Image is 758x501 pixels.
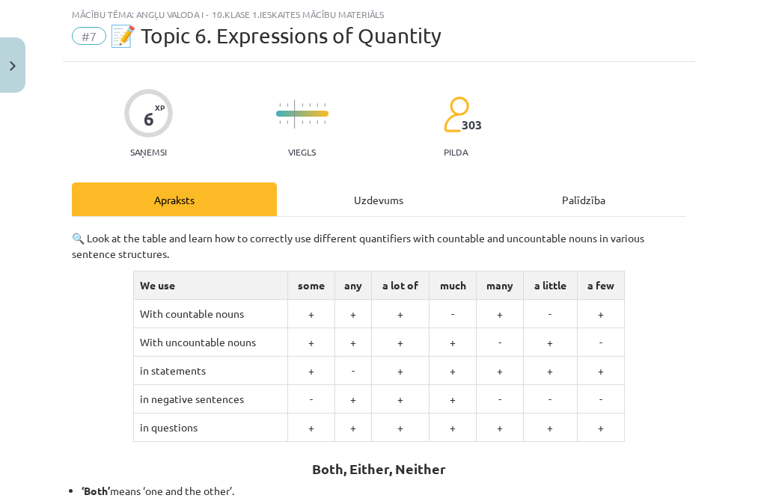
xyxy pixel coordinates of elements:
[317,120,318,124] img: icon-short-line-57e1e144782c952c97e751825c79c345078a6d821885a25fce030b3d8c18986b.svg
[134,271,287,300] td: We use
[277,182,482,216] div: Uzdevums
[72,27,106,45] span: #7
[523,357,577,385] td: +
[110,23,441,48] span: 📝 Topic 6. Expressions of Quantity
[430,414,476,442] td: +
[144,108,154,129] div: 6
[287,300,334,328] td: +
[134,414,287,442] td: in questions
[371,271,430,300] td: a lot of
[309,103,311,107] img: icon-short-line-57e1e144782c952c97e751825c79c345078a6d821885a25fce030b3d8c18986b.svg
[577,357,624,385] td: +
[287,385,334,414] td: -
[72,230,686,262] p: 🔍 Look at the table and learn how to correctly use different quantifiers with countable and uncou...
[577,414,624,442] td: +
[287,357,334,385] td: +
[443,96,469,133] img: students-c634bb4e5e11cddfef0936a35e636f08e4e9abd3cc4e673bd6f9a4125e45ecb1.svg
[462,118,482,132] span: 303
[444,147,468,157] p: pilda
[430,271,476,300] td: much
[371,357,430,385] td: +
[10,61,16,71] img: icon-close-lesson-0947bae3869378f0d4975bcd49f059093ad1ed9edebbc8119c70593378902aed.svg
[82,484,110,497] strong: ‘Both’
[334,357,371,385] td: -
[577,271,624,300] td: a few
[523,271,577,300] td: a little
[430,385,476,414] td: +
[287,120,288,124] img: icon-short-line-57e1e144782c952c97e751825c79c345078a6d821885a25fce030b3d8c18986b.svg
[302,120,303,124] img: icon-short-line-57e1e144782c952c97e751825c79c345078a6d821885a25fce030b3d8c18986b.svg
[279,120,281,124] img: icon-short-line-57e1e144782c952c97e751825c79c345078a6d821885a25fce030b3d8c18986b.svg
[523,328,577,357] td: +
[288,147,316,157] p: Viegls
[287,414,334,442] td: +
[287,328,334,357] td: +
[430,300,476,328] td: -
[287,271,334,300] td: some
[476,385,523,414] td: -
[476,357,523,385] td: +
[577,385,624,414] td: -
[334,385,371,414] td: +
[134,385,287,414] td: in negative sentences
[334,300,371,328] td: +
[155,103,165,111] span: XP
[82,483,686,499] p: means ‘one and the other’.
[134,357,287,385] td: in statements
[371,300,430,328] td: +
[287,103,288,107] img: icon-short-line-57e1e144782c952c97e751825c79c345078a6d821885a25fce030b3d8c18986b.svg
[577,300,624,328] td: +
[72,9,686,19] div: Mācību tēma: Angļu valoda i - 10.klase 1.ieskaites mācību materiāls
[334,271,371,300] td: any
[317,103,318,107] img: icon-short-line-57e1e144782c952c97e751825c79c345078a6d821885a25fce030b3d8c18986b.svg
[481,182,686,216] div: Palīdzība
[476,328,523,357] td: -
[134,328,287,357] td: With uncountable nouns
[279,103,281,107] img: icon-short-line-57e1e144782c952c97e751825c79c345078a6d821885a25fce030b3d8c18986b.svg
[134,300,287,328] td: With countable nouns
[309,120,311,124] img: icon-short-line-57e1e144782c952c97e751825c79c345078a6d821885a25fce030b3d8c18986b.svg
[523,300,577,328] td: -
[312,460,446,477] strong: Both, Either, Neither
[324,103,325,107] img: icon-short-line-57e1e144782c952c97e751825c79c345078a6d821885a25fce030b3d8c18986b.svg
[124,147,173,157] p: Saņemsi
[476,414,523,442] td: +
[577,328,624,357] td: -
[430,328,476,357] td: +
[371,328,430,357] td: +
[371,385,430,414] td: +
[371,414,430,442] td: +
[430,357,476,385] td: +
[334,328,371,357] td: +
[523,414,577,442] td: +
[334,414,371,442] td: +
[294,99,296,129] img: icon-long-line-d9ea69661e0d244f92f715978eff75569469978d946b2353a9bb055b3ed8787d.svg
[523,385,577,414] td: -
[324,120,325,124] img: icon-short-line-57e1e144782c952c97e751825c79c345078a6d821885a25fce030b3d8c18986b.svg
[302,103,303,107] img: icon-short-line-57e1e144782c952c97e751825c79c345078a6d821885a25fce030b3d8c18986b.svg
[476,271,523,300] td: many
[476,300,523,328] td: +
[72,182,277,216] div: Apraksts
